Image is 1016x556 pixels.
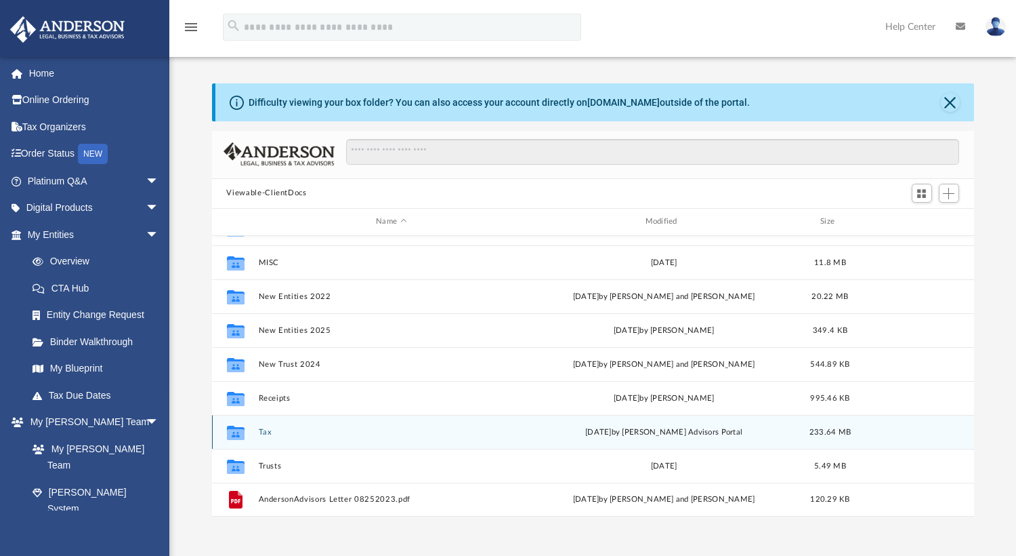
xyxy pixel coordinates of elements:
[258,461,524,470] button: Trusts
[183,19,199,35] i: menu
[258,359,524,368] button: New Trust 2024
[146,167,173,195] span: arrow_drop_down
[146,221,173,249] span: arrow_drop_down
[941,93,960,112] button: Close
[226,187,306,199] button: Viewable-ClientDocs
[19,382,179,409] a: Tax Due Dates
[19,328,179,355] a: Binder Walkthrough
[986,17,1006,37] img: User Pic
[530,494,797,506] div: [DATE] by [PERSON_NAME] and [PERSON_NAME]
[146,409,173,437] span: arrow_drop_down
[530,426,797,438] div: by [PERSON_NAME] Advisors Portal
[9,409,173,436] a: My [PERSON_NAME] Teamarrow_drop_down
[530,392,797,404] div: [DATE] by [PERSON_NAME]
[249,96,750,110] div: Difficulty viewing your box folder? You can also access your account directly on outside of the p...
[530,358,797,370] div: [DATE] by [PERSON_NAME] and [PERSON_NAME]
[530,460,797,472] div: [DATE]
[146,195,173,222] span: arrow_drop_down
[258,325,524,334] button: New Entities 2025
[183,26,199,35] a: menu
[258,292,524,300] button: New Entities 2022
[6,16,129,43] img: Anderson Advisors Platinum Portal
[810,496,849,503] span: 120.29 KB
[9,221,179,248] a: My Entitiesarrow_drop_down
[19,248,179,275] a: Overview
[9,113,179,140] a: Tax Organizers
[810,394,849,401] span: 995.46 KB
[19,275,179,302] a: CTA Hub
[814,462,846,469] span: 5.49 MB
[226,18,241,33] i: search
[939,184,959,203] button: Add
[258,393,524,402] button: Receipts
[217,216,251,228] div: id
[912,184,932,203] button: Switch to Grid View
[812,326,847,334] span: 349.4 KB
[78,144,108,164] div: NEW
[19,435,166,479] a: My [PERSON_NAME] Team
[257,216,524,228] div: Name
[258,258,524,266] button: MISC
[212,236,974,517] div: grid
[9,60,179,87] a: Home
[9,87,179,114] a: Online Ordering
[863,216,958,228] div: id
[19,479,173,522] a: [PERSON_NAME] System
[585,428,612,435] span: [DATE]
[9,195,179,222] a: Digital Productsarrow_drop_down
[346,139,958,165] input: Search files and folders
[810,360,849,368] span: 544.89 KB
[530,290,797,302] div: [DATE] by [PERSON_NAME] and [PERSON_NAME]
[530,256,797,269] div: [DATE]
[19,355,173,382] a: My Blueprint
[814,258,846,266] span: 11.8 MB
[587,97,660,108] a: [DOMAIN_NAME]
[9,140,179,168] a: Order StatusNEW
[9,167,179,195] a: Platinum Q&Aarrow_drop_down
[530,324,797,336] div: [DATE] by [PERSON_NAME]
[809,428,850,435] span: 233.64 MB
[258,427,524,436] button: Tax
[258,495,524,504] button: AndersonAdvisors Letter 08252023.pdf
[811,292,848,300] span: 20.22 MB
[803,216,857,228] div: Size
[530,216,797,228] div: Modified
[19,302,179,329] a: Entity Change Request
